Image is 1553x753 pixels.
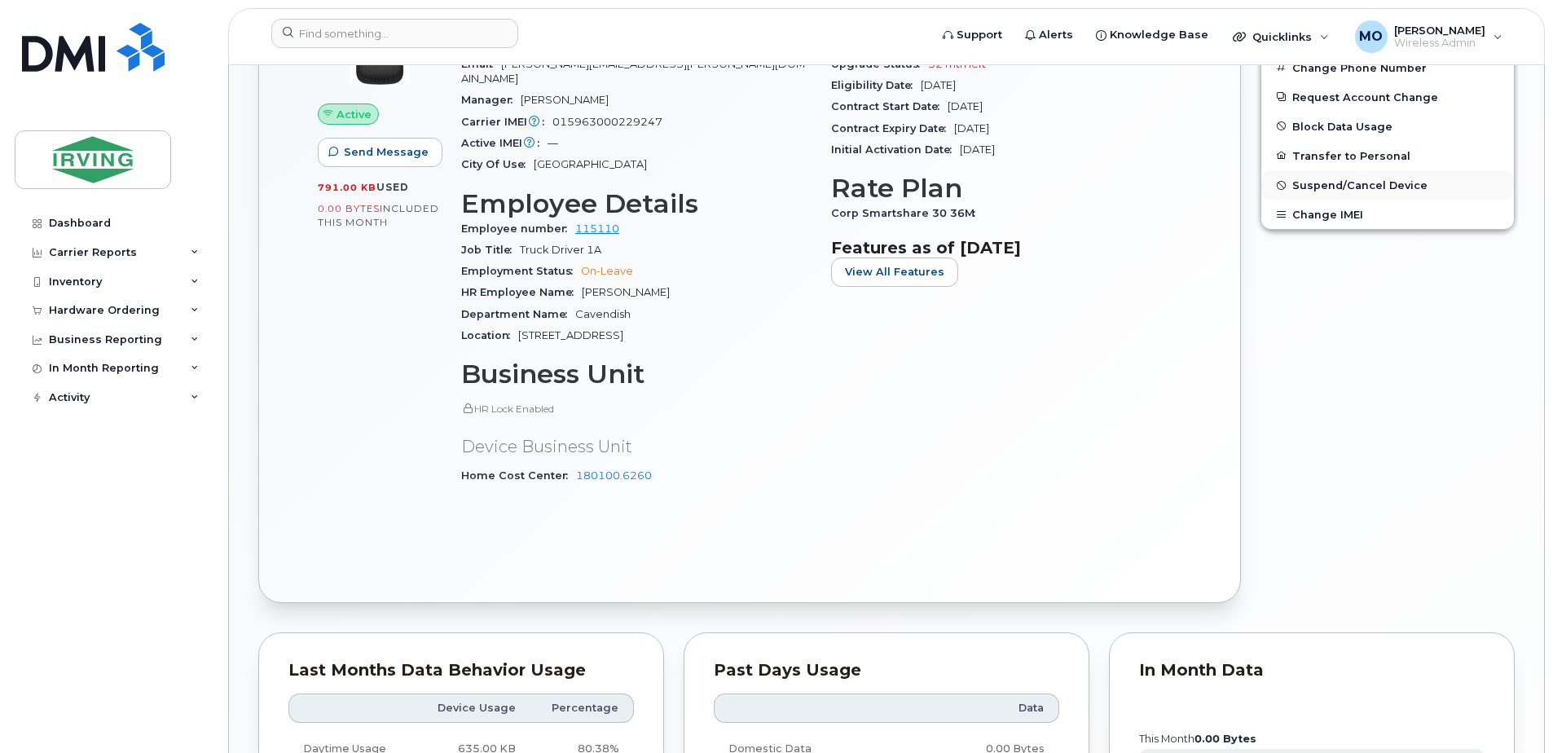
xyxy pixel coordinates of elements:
[582,286,670,298] span: [PERSON_NAME]
[960,143,995,156] span: [DATE]
[1394,37,1485,50] span: Wireless Admin
[520,244,601,256] span: Truck Driver 1A
[461,286,582,298] span: HR Employee Name
[831,79,921,91] span: Eligibility Date
[521,94,609,106] span: [PERSON_NAME]
[376,181,409,193] span: used
[548,137,558,149] span: —
[1014,19,1084,51] a: Alerts
[1110,27,1208,43] span: Knowledge Base
[831,143,960,156] span: Initial Activation Date
[931,19,1014,51] a: Support
[1261,141,1514,170] button: Transfer to Personal
[1344,20,1514,53] div: Mark O'Connell
[575,308,631,320] span: Cavendish
[1261,170,1514,200] button: Suspend/Cancel Device
[948,100,983,112] span: [DATE]
[534,158,647,170] span: [GEOGRAPHIC_DATA]
[461,469,576,482] span: Home Cost Center
[461,308,575,320] span: Department Name
[416,694,530,723] th: Device Usage
[1261,82,1514,112] button: Request Account Change
[461,359,812,389] h3: Business Unit
[461,137,548,149] span: Active IMEI
[1359,27,1383,46] span: MO
[318,182,376,193] span: 791.00 KB
[530,694,634,723] th: Percentage
[318,138,442,167] button: Send Message
[1138,733,1256,745] text: this month
[831,58,928,70] span: Upgrade Status
[461,435,812,459] p: Device Business Unit
[461,402,812,416] p: HR Lock Enabled
[954,122,989,134] span: [DATE]
[576,469,652,482] a: 180100.6260
[461,244,520,256] span: Job Title
[461,58,501,70] span: Email
[921,79,956,91] span: [DATE]
[831,258,958,287] button: View All Features
[1039,27,1073,43] span: Alerts
[461,116,552,128] span: Carrier IMEI
[845,264,944,280] span: View All Features
[1261,112,1514,141] button: Block Data Usage
[271,19,518,48] input: Find something...
[928,58,986,70] span: 32 mth left
[552,116,662,128] span: 015963000229247
[288,663,634,679] div: Last Months Data Behavior Usage
[1221,20,1340,53] div: Quicklinks
[1261,200,1514,229] button: Change IMEI
[461,94,521,106] span: Manager
[461,265,581,277] span: Employment Status
[1084,19,1220,51] a: Knowledge Base
[461,329,518,341] span: Location
[831,122,954,134] span: Contract Expiry Date
[831,100,948,112] span: Contract Start Date
[1261,53,1514,82] button: Change Phone Number
[344,144,429,160] span: Send Message
[461,189,812,218] h3: Employee Details
[831,238,1181,258] h3: Features as of [DATE]
[337,107,372,122] span: Active
[831,174,1181,203] h3: Rate Plan
[461,222,575,235] span: Employee number
[831,207,983,219] span: Corp Smartshare 30 36M
[518,329,623,341] span: [STREET_ADDRESS]
[575,222,619,235] a: 115110
[1394,24,1485,37] span: [PERSON_NAME]
[1194,733,1256,745] tspan: 0.00 Bytes
[904,694,1059,723] th: Data
[581,265,633,277] span: On-Leave
[714,663,1059,679] div: Past Days Usage
[461,158,534,170] span: City Of Use
[1252,30,1312,43] span: Quicklinks
[1292,179,1428,192] span: Suspend/Cancel Device
[1139,663,1485,679] div: In Month Data
[957,27,1002,43] span: Support
[318,203,380,214] span: 0.00 Bytes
